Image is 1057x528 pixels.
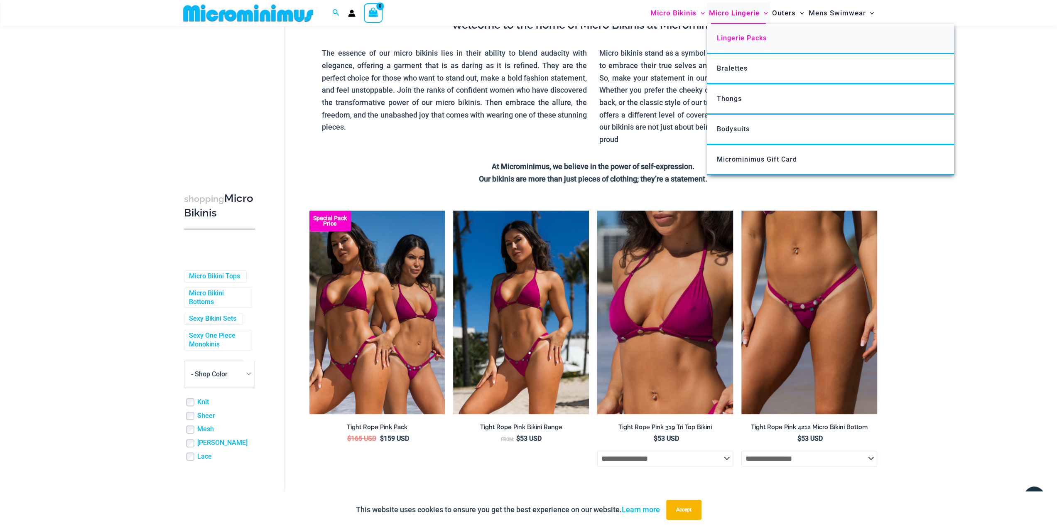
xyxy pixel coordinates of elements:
a: Thongs [707,84,954,115]
bdi: 53 USD [797,435,823,442]
a: Bodysuits [707,115,954,145]
button: Accept [666,500,701,520]
a: Mesh [197,425,214,434]
img: Tight Rope Pink 319 4212 Micro 01 [741,211,877,414]
p: Micro bikinis stand as a symbol of empowerment, tailored for women who dare to embrace their true... [599,47,865,146]
h2: Tight Rope Pink Bikini Range [453,423,589,431]
a: Bralettes [707,54,954,84]
a: Micro Bikini Bottoms [189,289,245,307]
span: Micro Lingerie [709,2,760,24]
span: $ [516,435,520,442]
a: [PERSON_NAME] [197,439,248,447]
a: Lingerie Packs [707,24,954,54]
span: Bralettes [717,64,748,72]
a: Tight Rope Pink 319 4212 Micro 01Tight Rope Pink 319 4212 Micro 02Tight Rope Pink 319 4212 Micro 02 [741,211,877,414]
span: $ [653,435,657,442]
span: Lingerie Packs [717,34,767,42]
a: Sheer [197,412,215,420]
img: MM SHOP LOGO FLAT [180,4,316,22]
a: Tight Rope Pink 4212 Micro Bikini Bottom [741,423,877,434]
img: Tight Rope Pink 319 Top 01 [597,211,733,414]
bdi: 165 USD [347,435,376,442]
h2: Tight Rope Pink 319 Tri Top Bikini [597,423,733,431]
a: View Shopping Cart, empty [364,3,383,22]
span: From: [501,437,514,442]
h2: Tight Rope Pink 4212 Micro Bikini Bottom [741,423,877,431]
a: OutersMenu ToggleMenu Toggle [770,2,806,24]
a: Search icon link [332,8,340,18]
span: Menu Toggle [696,2,705,24]
strong: At Microminimus, we believe in the power of self-expression. [492,162,694,171]
a: Account icon link [348,10,356,17]
bdi: 53 USD [516,435,542,442]
span: $ [347,435,351,442]
span: Mens Swimwear [808,2,866,24]
nav: Site Navigation [647,1,878,25]
span: Outers [772,2,796,24]
a: Knit [197,398,209,407]
span: - Shop Color [191,370,228,378]
a: Lace [197,452,212,461]
a: Microminimus Gift Card [707,145,954,175]
b: Special Pack Price [309,216,351,226]
span: Micro Bikinis [650,2,696,24]
a: Mens SwimwearMenu ToggleMenu Toggle [806,2,876,24]
a: Sexy Bikini Sets [189,314,236,323]
a: Collection Pack F Collection Pack B (3)Collection Pack B (3) [309,211,445,414]
h3: Micro Bikinis [184,192,255,220]
a: Micro LingerieMenu ToggleMenu Toggle [707,2,770,24]
span: Menu Toggle [796,2,804,24]
span: $ [797,435,801,442]
bdi: 159 USD [380,435,409,442]
h2: Tight Rope Pink Pack [309,423,445,431]
span: Menu Toggle [866,2,874,24]
a: Sexy One Piece Monokinis [189,332,245,349]
a: Learn more [622,505,660,514]
a: Tight Rope Pink 319 Top 4228 Thong 05Tight Rope Pink 319 Top 4228 Thong 06Tight Rope Pink 319 Top... [453,211,589,414]
span: Bodysuits [717,125,750,133]
span: Thongs [717,95,742,103]
p: This website uses cookies to ensure you get the best experience on our website. [356,503,660,516]
span: Microminimus Gift Card [717,155,797,163]
img: Collection Pack F [309,211,445,414]
strong: Our bikinis are more than just pieces of clothing; they’re a statement. [479,174,707,183]
a: Micro BikinisMenu ToggleMenu Toggle [648,2,707,24]
p: The essence of our micro bikinis lies in their ability to blend audacity with elegance, offering ... [322,47,587,133]
a: Tight Rope Pink 319 Top 01Tight Rope Pink 319 Top 4228 Thong 06Tight Rope Pink 319 Top 4228 Thong 06 [597,211,733,414]
span: - Shop Color [184,361,255,388]
span: $ [380,435,384,442]
a: Tight Rope Pink Pack [309,423,445,434]
a: Tight Rope Pink Bikini Range [453,423,589,434]
span: shopping [184,194,224,204]
img: Tight Rope Pink 319 Top 4228 Thong 05 [453,211,589,414]
a: Tight Rope Pink 319 Tri Top Bikini [597,423,733,434]
bdi: 53 USD [653,435,679,442]
a: Micro Bikini Tops [189,272,240,281]
span: Menu Toggle [760,2,768,24]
